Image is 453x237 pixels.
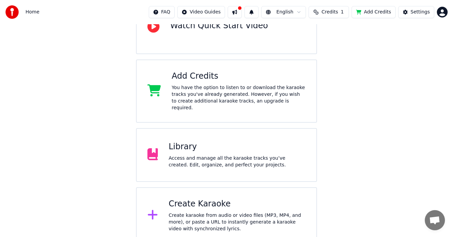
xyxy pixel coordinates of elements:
[398,6,434,18] button: Settings
[5,5,19,19] img: youka
[425,210,445,230] a: Open chat
[177,6,225,18] button: Video Guides
[169,212,306,232] div: Create karaoke from audio or video files (MP3, MP4, and more), or paste a URL to instantly genera...
[170,21,268,31] div: Watch Quick Start Video
[169,155,306,168] div: Access and manage all the karaoke tracks you’ve created. Edit, organize, and perfect your projects.
[321,9,338,15] span: Credits
[341,9,344,15] span: 1
[352,6,396,18] button: Add Credits
[411,9,430,15] div: Settings
[149,6,175,18] button: FAQ
[26,9,39,15] nav: breadcrumb
[169,142,306,152] div: Library
[309,6,349,18] button: Credits1
[26,9,39,15] span: Home
[172,71,306,82] div: Add Credits
[172,84,306,111] div: You have the option to listen to or download the karaoke tracks you've already generated. However...
[169,199,306,209] div: Create Karaoke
